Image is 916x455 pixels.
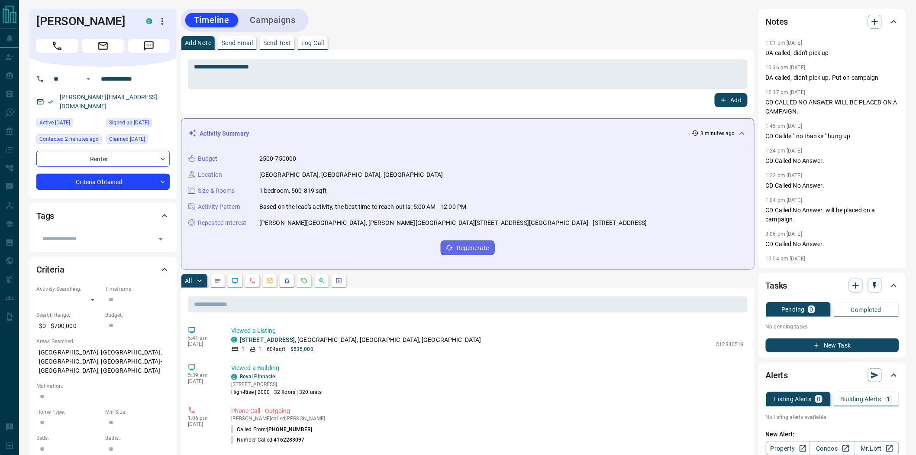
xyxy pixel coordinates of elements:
[214,277,221,284] svg: Notes
[36,263,65,276] h2: Criteria
[766,156,899,166] p: CD Called No Answer.
[766,206,899,224] p: CD Called No Answer. will be placed on a campaign.
[766,11,899,32] div: Notes
[188,341,218,347] p: [DATE]
[266,277,273,284] svg: Emails
[766,256,806,262] p: 10:54 am [DATE]
[716,341,744,348] p: C12340519
[766,275,899,296] div: Tasks
[231,416,744,422] p: [PERSON_NAME] called [PERSON_NAME]
[36,14,133,28] h1: [PERSON_NAME]
[766,172,803,179] p: 1:22 pm [DATE]
[766,197,803,203] p: 1:04 pm [DATE]
[231,337,237,343] div: condos.ca
[841,396,882,402] p: Building Alerts
[155,233,167,245] button: Open
[188,415,218,421] p: 1:06 pm
[249,277,256,284] svg: Calls
[231,426,312,433] p: Called From:
[188,378,218,384] p: [DATE]
[259,202,466,211] p: Based on the lead's activity, the best time to reach out is: 5:00 AM - 12:00 PM
[198,202,240,211] p: Activity Pattern
[774,396,812,402] p: Listing Alerts
[263,40,291,46] p: Send Text
[36,174,170,190] div: Criteria Obtained
[766,240,899,249] p: CD Called No Answer.
[198,170,222,179] p: Location
[48,99,54,105] svg: Email Verified
[766,320,899,333] p: No pending tasks
[231,406,744,416] p: Phone Call - Outgoing
[36,151,170,167] div: Renter
[817,396,820,402] p: 0
[200,129,249,138] p: Activity Summary
[766,148,803,154] p: 1:24 pm [DATE]
[36,382,170,390] p: Motivation:
[259,154,296,163] p: 2500-750000
[128,39,170,53] span: Message
[105,434,170,442] p: Baths:
[810,306,813,312] p: 0
[274,437,305,443] span: 4162283097
[188,421,218,427] p: [DATE]
[36,345,170,378] p: [GEOGRAPHIC_DATA], [GEOGRAPHIC_DATA], [GEOGRAPHIC_DATA], [GEOGRAPHIC_DATA]-[GEOGRAPHIC_DATA], [GE...
[766,338,899,352] button: New Task
[766,368,788,382] h2: Alerts
[766,181,899,190] p: CD Called No Answer.
[36,118,102,130] div: Wed Aug 13 2025
[301,40,324,46] p: Log Call
[231,364,744,373] p: Viewed a Building
[766,73,899,82] p: DA called, didn't pick up. Put on campaign
[231,436,305,444] p: Number Called:
[36,259,170,280] div: Criteria
[36,311,101,319] p: Search Range:
[36,134,102,146] div: Sat Aug 16 2025
[318,277,325,284] svg: Opportunities
[766,65,806,71] p: 10:36 am [DATE]
[231,388,322,396] p: High-Rise | 2000 | 32 floors | 320 units
[240,336,295,343] a: [STREET_ADDRESS]
[36,319,101,333] p: $0 - $700,000
[39,118,70,127] span: Active [DATE]
[242,13,304,27] button: Campaigns
[284,277,290,284] svg: Listing Alerts
[441,240,495,255] button: Regenerate
[766,430,899,439] p: New Alert:
[105,408,170,416] p: Min Size:
[109,135,145,143] span: Claimed [DATE]
[766,231,803,237] p: 3:06 pm [DATE]
[36,205,170,226] div: Tags
[766,98,899,116] p: CD CALLED NO ANSWER WILL BE PLACED ON A CAMPAIGN.
[82,39,124,53] span: Email
[231,326,744,335] p: Viewed a Listing
[766,15,788,29] h2: Notes
[242,345,245,353] p: 1
[105,285,170,293] p: Timeframe:
[267,426,312,432] span: [PHONE_NUMBER]
[259,170,443,179] p: [GEOGRAPHIC_DATA], [GEOGRAPHIC_DATA], [GEOGRAPHIC_DATA]
[766,132,899,141] p: CD Callde " no thanks " hung up
[105,311,170,319] p: Budget:
[146,18,152,24] div: condos.ca
[185,40,211,46] p: Add Note
[185,13,238,27] button: Timeline
[188,126,747,142] div: Activity Summary3 minutes ago
[240,374,275,380] a: Royal Pinnacle
[715,93,748,107] button: Add
[188,372,218,378] p: 5:39 am
[267,345,285,353] p: 604 sqft
[106,134,170,146] div: Tue Mar 22 2022
[188,335,218,341] p: 5:41 am
[259,218,647,227] p: [PERSON_NAME][GEOGRAPHIC_DATA], [PERSON_NAME][GEOGRAPHIC_DATA][STREET_ADDRESS][GEOGRAPHIC_DATA] -...
[335,277,342,284] svg: Agent Actions
[36,39,78,53] span: Call
[781,306,805,312] p: Pending
[766,365,899,386] div: Alerts
[259,186,327,195] p: 1 bedroom, 500-819 sqft
[766,413,899,421] p: No listing alerts available
[36,285,101,293] p: Actively Searching:
[198,186,235,195] p: Size & Rooms
[222,40,253,46] p: Send Email
[258,345,261,353] p: 1
[766,49,899,58] p: DA called, didn't pick up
